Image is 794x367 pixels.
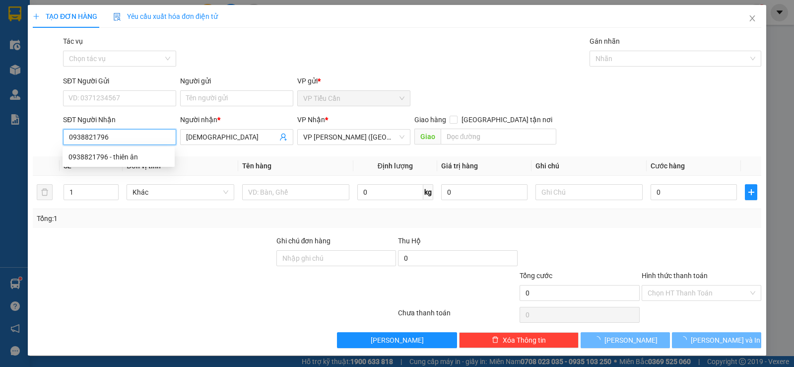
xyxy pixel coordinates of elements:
[458,114,556,125] span: [GEOGRAPHIC_DATA] tận nơi
[531,156,647,176] th: Ghi chú
[37,184,53,200] button: delete
[63,114,176,125] div: SĐT Người Nhận
[180,114,293,125] div: Người nhận
[414,129,441,145] span: Giao
[535,184,643,200] input: Ghi Chú
[414,116,446,124] span: Giao hàng
[303,130,404,145] span: VP Trần Phú (Hàng)
[581,332,670,348] button: [PERSON_NAME]
[441,129,557,145] input: Dọc đường
[738,5,766,33] button: Close
[680,336,691,343] span: loading
[279,133,287,141] span: user-add
[68,151,169,162] div: 0938821796 - thiên ân
[63,75,176,86] div: SĐT Người Gửi
[180,75,293,86] div: Người gửi
[242,184,349,200] input: VD: Bàn, Ghế
[590,37,620,45] label: Gán nhãn
[113,13,121,21] img: icon
[276,237,331,245] label: Ghi chú đơn hàng
[492,336,499,344] span: delete
[297,116,325,124] span: VP Nhận
[37,213,307,224] div: Tổng: 1
[651,162,685,170] span: Cước hàng
[748,14,756,22] span: close
[63,149,175,165] div: 0938821796 - thiên ân
[520,272,552,280] span: Tổng cước
[33,13,40,20] span: plus
[398,237,421,245] span: Thu Hộ
[503,335,546,346] span: Xóa Thông tin
[303,91,404,106] span: VP Tiểu Cần
[745,184,757,200] button: plus
[594,336,604,343] span: loading
[132,185,228,200] span: Khác
[378,162,413,170] span: Định lượng
[672,332,761,348] button: [PERSON_NAME] và In
[397,307,519,325] div: Chưa thanh toán
[63,37,83,45] label: Tác vụ
[242,162,271,170] span: Tên hàng
[371,335,424,346] span: [PERSON_NAME]
[33,12,97,20] span: TẠO ĐƠN HÀNG
[113,12,218,20] span: Yêu cầu xuất hóa đơn điện tử
[423,184,433,200] span: kg
[276,250,396,266] input: Ghi chú đơn hàng
[604,335,658,346] span: [PERSON_NAME]
[691,335,760,346] span: [PERSON_NAME] và In
[337,332,457,348] button: [PERSON_NAME]
[441,162,478,170] span: Giá trị hàng
[297,75,410,86] div: VP gửi
[441,184,528,200] input: 0
[745,188,757,196] span: plus
[459,332,579,348] button: deleteXóa Thông tin
[642,272,708,280] label: Hình thức thanh toán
